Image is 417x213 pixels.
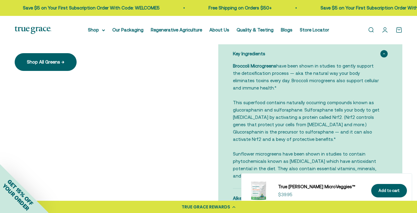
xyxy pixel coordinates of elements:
[15,53,77,71] a: Shop All Greens →
[379,188,400,194] div: Add to cart
[182,204,230,210] div: TRUE GRACE REWARDS
[207,5,270,10] a: Free Shipping on Orders $50+
[21,4,158,12] p: Save $5 on Your First Subscription Order With Code: WELCOME5
[246,178,271,203] img: Kids Daily Superfood for Immune Health* Easy way for kids to get more greens in their diet Regene...
[112,27,143,32] a: Our Packaging
[233,50,265,57] span: Key Ingredients
[233,62,380,92] p: have been shown in studies to gently support the detoxification process — aka the natural way you...
[371,184,407,198] button: Add to cart
[278,183,364,190] a: True [PERSON_NAME] MicroVeggies™
[281,27,292,32] a: Blogs
[233,63,276,68] strong: Broccoli Microgreens
[209,27,229,32] a: About Us
[237,27,274,32] a: Quality & Testing
[278,191,292,198] sale-price: $39.95
[233,150,380,180] p: Sunflower microgreens have been shown in studies to contain phytochemicals known as [MEDICAL_DATA...
[151,27,202,32] a: Regenerative Agriculture
[233,44,388,64] summary: Key Ingredients
[300,27,329,32] a: Store Locator
[1,182,31,212] span: YOUR ORDER
[6,178,34,207] span: GET 15% OFF
[233,189,388,208] summary: Alkemist Assured™
[88,26,105,34] summary: Shop
[233,195,273,202] span: Alkemist Assured™
[233,99,380,143] p: This superfood contains naturally occurring compounds known as glucoraphanin and sulforaphane. Su...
